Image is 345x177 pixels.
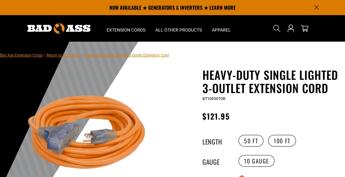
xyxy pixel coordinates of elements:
[272,23,282,33] summary: Search
[27,23,91,34] img: Bad Ass Extension Cords
[150,15,207,42] summary: All Other Products
[238,135,264,147] label: 50 FT
[202,157,234,165] legend: Gauge
[268,135,296,147] label: 100 FT
[202,110,230,122] span: $121.95
[81,53,82,57] span: ›
[202,97,225,101] span: BT10050TOR
[212,27,231,33] span: Apparel
[46,53,80,57] a: Return to Collection
[207,15,236,42] summary: Apparel
[238,155,275,167] label: 10 Gauge
[202,137,234,145] legend: Length
[84,53,169,57] span: Heavy-Duty Single Lighted 3-Outlet Extension Cord
[102,15,150,42] summary: Extension Cords
[155,27,202,33] span: All Other Products
[107,27,145,33] span: Extension Cords
[202,68,340,95] h1: Heavy-Duty Single Lighted 3-Outlet Extension Cord
[44,53,45,57] span: ›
